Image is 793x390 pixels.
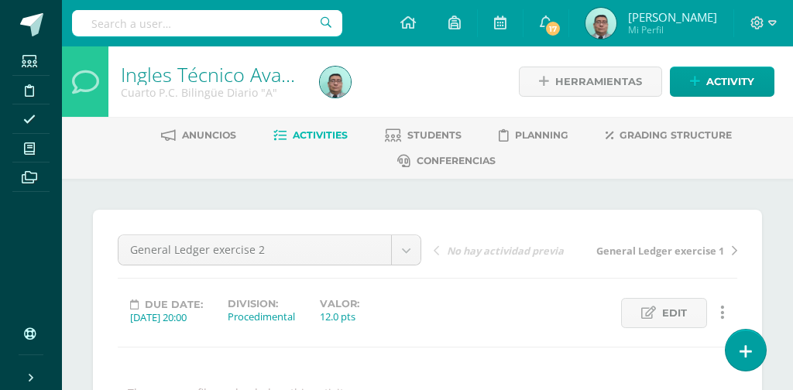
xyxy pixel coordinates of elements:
[706,67,754,96] span: Activity
[515,129,568,141] span: Planning
[447,244,564,258] span: No hay actividad previa
[293,129,348,141] span: Activities
[670,67,774,97] a: Activity
[620,129,732,141] span: Grading structure
[320,67,351,97] img: 11ab1357778c86df3579680d15616586.png
[130,235,379,265] span: General Ledger exercise 2
[628,9,717,25] span: [PERSON_NAME]
[182,129,236,141] span: Anuncios
[118,235,421,265] a: General Ledger exercise 2
[499,123,568,148] a: Planning
[273,123,348,148] a: Activities
[585,8,616,39] img: 11ab1357778c86df3579680d15616586.png
[397,149,496,173] a: Conferencias
[544,20,561,37] span: 17
[417,155,496,166] span: Conferencias
[161,123,236,148] a: Anuncios
[585,242,737,258] a: General Ledger exercise 1
[145,299,203,310] span: Due date:
[385,123,462,148] a: Students
[130,310,203,324] div: [DATE] 20:00
[519,67,662,97] a: Herramientas
[662,299,687,327] span: Edit
[121,85,301,100] div: Cuarto P.C. Bilingüe Diario 'A'
[628,23,717,36] span: Mi Perfil
[72,10,342,36] input: Search a user…
[407,129,462,141] span: Students
[320,310,359,323] div: 12.0 pts
[555,67,642,96] span: Herramientas
[228,298,295,310] label: Division:
[320,298,359,310] label: Valor:
[228,310,295,323] div: Procedimental
[121,63,301,85] h1: Ingles Técnico Avanzado Adaptado I
[121,61,435,87] a: Ingles Técnico Avanzado Adaptado I
[596,244,724,258] span: General Ledger exercise 1
[606,123,732,148] a: Grading structure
